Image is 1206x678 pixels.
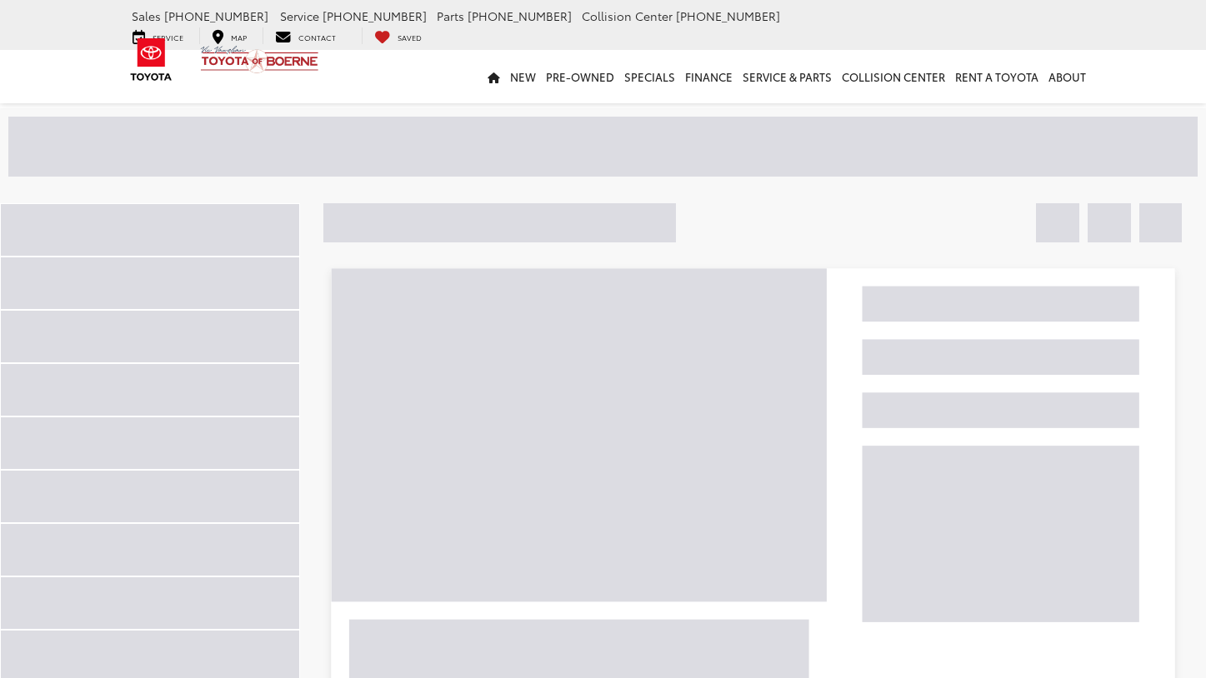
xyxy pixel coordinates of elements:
a: My Saved Vehicles [362,27,434,44]
span: [PHONE_NUMBER] [676,7,780,24]
img: Vic Vaughan Toyota of Boerne [200,45,319,74]
span: Parts [437,7,464,24]
span: [PHONE_NUMBER] [323,7,427,24]
a: Service [120,27,196,44]
a: About [1043,50,1091,103]
a: Finance [680,50,738,103]
span: Saved [398,32,422,42]
img: Toyota [120,32,183,87]
a: Specials [619,50,680,103]
span: [PHONE_NUMBER] [468,7,572,24]
span: Collision Center [582,7,673,24]
a: Contact [263,27,348,44]
a: Rent a Toyota [950,50,1043,103]
a: Pre-Owned [541,50,619,103]
a: New [505,50,541,103]
a: Map [199,27,259,44]
span: [PHONE_NUMBER] [164,7,268,24]
a: Collision Center [837,50,950,103]
a: Service & Parts: Opens in a new tab [738,50,837,103]
span: Service [280,7,319,24]
span: Sales [132,7,161,24]
a: Home [483,50,505,103]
